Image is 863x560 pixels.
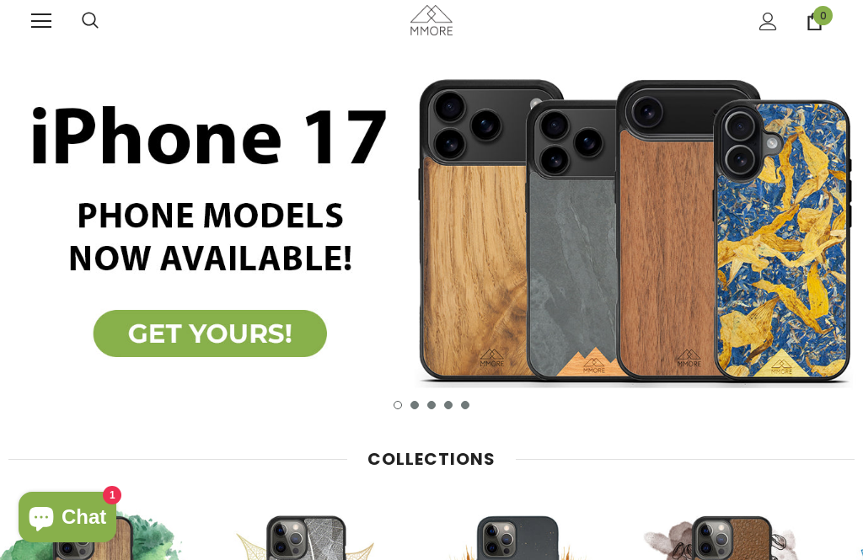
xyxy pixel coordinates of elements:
[394,401,402,409] button: 1
[13,492,121,547] inbox-online-store-chat: Shopify online store chat
[444,401,453,409] button: 4
[427,401,436,409] button: 3
[410,5,453,35] img: MMORE Cases
[806,13,823,30] a: 0
[813,6,833,25] span: 0
[461,401,469,409] button: 5
[410,401,419,409] button: 2
[367,447,496,471] span: Collections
